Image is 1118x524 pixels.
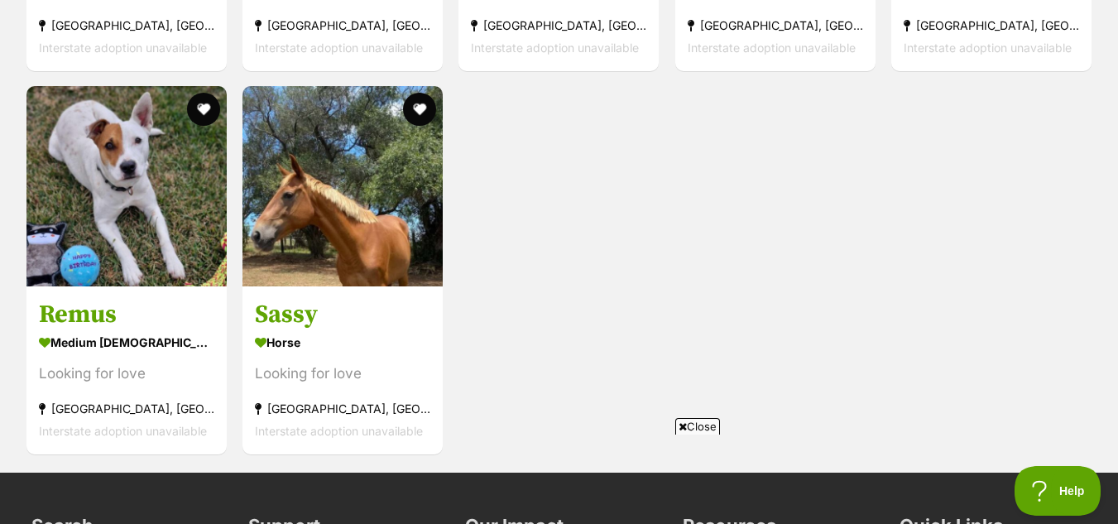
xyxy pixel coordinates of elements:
[26,286,227,454] a: Remus medium [DEMOGRAPHIC_DATA] Dog Looking for love [GEOGRAPHIC_DATA], [GEOGRAPHIC_DATA] Interst...
[39,424,207,438] span: Interstate adoption unavailable
[688,13,863,36] div: [GEOGRAPHIC_DATA], [GEOGRAPHIC_DATA]
[255,397,430,420] div: [GEOGRAPHIC_DATA], [GEOGRAPHIC_DATA]
[255,424,423,438] span: Interstate adoption unavailable
[255,299,430,330] h3: Sassy
[471,13,646,36] div: [GEOGRAPHIC_DATA], [GEOGRAPHIC_DATA]
[255,40,423,54] span: Interstate adoption unavailable
[675,418,720,435] span: Close
[26,86,227,286] img: Remus
[39,13,214,36] div: [GEOGRAPHIC_DATA], [GEOGRAPHIC_DATA]
[39,40,207,54] span: Interstate adoption unavailable
[904,40,1072,54] span: Interstate adoption unavailable
[39,363,214,385] div: Looking for love
[688,40,856,54] span: Interstate adoption unavailable
[255,13,430,36] div: [GEOGRAPHIC_DATA], [GEOGRAPHIC_DATA]
[255,363,430,385] div: Looking for love
[242,86,443,286] img: Sassy
[904,13,1079,36] div: [GEOGRAPHIC_DATA], [GEOGRAPHIC_DATA]
[403,93,436,126] button: favourite
[187,93,220,126] button: favourite
[242,286,443,454] a: Sassy Horse Looking for love [GEOGRAPHIC_DATA], [GEOGRAPHIC_DATA] Interstate adoption unavailable...
[255,330,430,354] div: Horse
[39,397,214,420] div: [GEOGRAPHIC_DATA], [GEOGRAPHIC_DATA]
[39,299,214,330] h3: Remus
[1015,466,1101,516] iframe: Help Scout Beacon - Open
[471,40,639,54] span: Interstate adoption unavailable
[158,441,961,516] iframe: Advertisement
[39,330,214,354] div: medium [DEMOGRAPHIC_DATA] Dog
